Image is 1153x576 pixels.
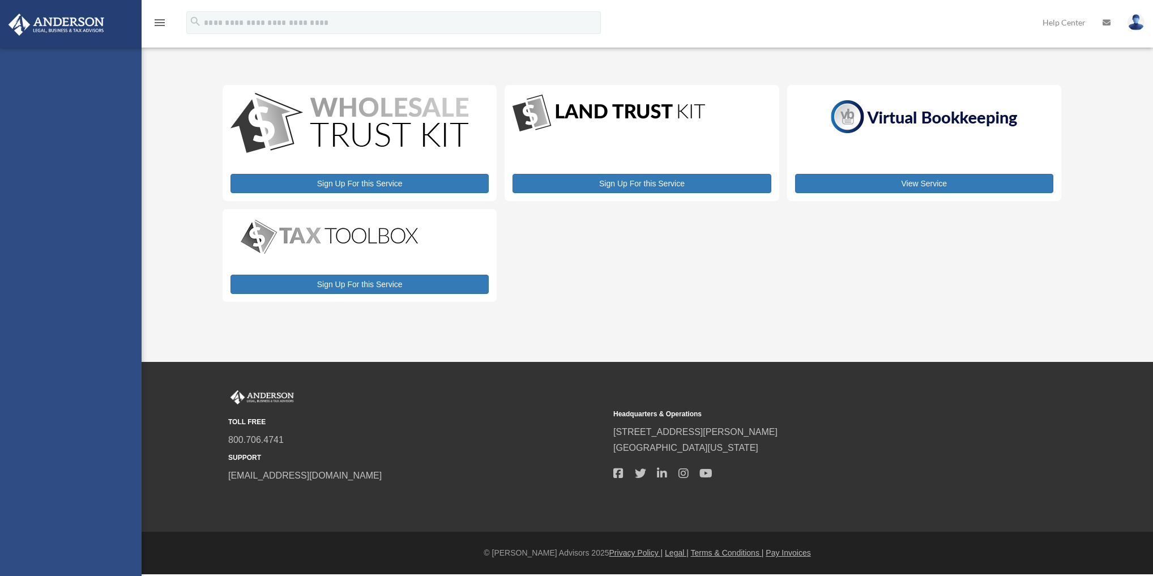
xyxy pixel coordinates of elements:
[665,548,689,557] a: Legal |
[142,546,1153,560] div: © [PERSON_NAME] Advisors 2025
[766,548,810,557] a: Pay Invoices
[228,471,382,480] a: [EMAIL_ADDRESS][DOMAIN_NAME]
[189,15,202,28] i: search
[609,548,663,557] a: Privacy Policy |
[230,275,489,294] a: Sign Up For this Service
[228,452,605,464] small: SUPPORT
[5,14,108,36] img: Anderson Advisors Platinum Portal
[228,416,605,428] small: TOLL FREE
[230,174,489,193] a: Sign Up For this Service
[153,20,166,29] a: menu
[613,427,778,437] a: [STREET_ADDRESS][PERSON_NAME]
[230,93,468,156] img: WS-Trust-Kit-lgo-1.jpg
[1128,14,1145,31] img: User Pic
[513,174,771,193] a: Sign Up For this Service
[795,174,1053,193] a: View Service
[228,435,284,445] a: 800.706.4741
[613,408,990,420] small: Headquarters & Operations
[691,548,764,557] a: Terms & Conditions |
[230,217,429,257] img: taxtoolbox_new-1.webp
[153,16,166,29] i: menu
[228,390,296,405] img: Anderson Advisors Platinum Portal
[613,443,758,453] a: [GEOGRAPHIC_DATA][US_STATE]
[513,93,705,134] img: LandTrust_lgo-1.jpg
